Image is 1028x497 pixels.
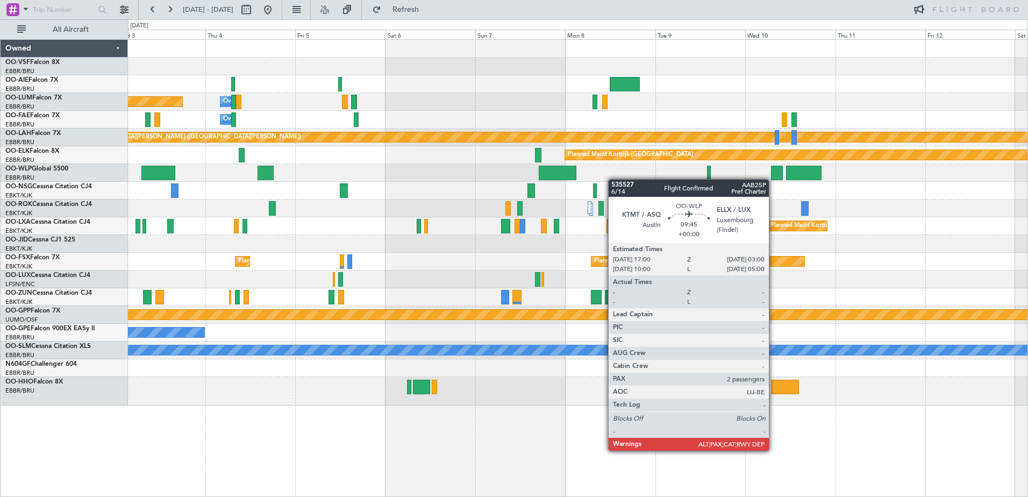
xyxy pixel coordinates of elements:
[238,253,363,269] div: Planned Maint Kortrijk-[GEOGRAPHIC_DATA]
[130,22,148,31] div: [DATE]
[5,219,31,225] span: OO-LXA
[205,30,295,39] div: Thu 4
[386,30,475,39] div: Sat 6
[5,219,90,225] a: OO-LXACessna Citation CJ4
[5,325,31,332] span: OO-GPE
[5,280,35,288] a: LFSN/ENC
[5,191,32,200] a: EBKT/KJK
[5,174,34,182] a: EBBR/BRU
[5,369,34,377] a: EBBR/BRU
[5,183,92,190] a: OO-NSGCessna Citation CJ4
[594,253,719,269] div: Planned Maint Kortrijk-[GEOGRAPHIC_DATA]
[770,218,896,234] div: Planned Maint Kortrijk-[GEOGRAPHIC_DATA]
[5,298,32,306] a: EBKT/KJK
[565,30,655,39] div: Mon 8
[28,26,113,33] span: All Aircraft
[475,30,565,39] div: Sun 7
[568,147,693,163] div: Planned Maint Kortrijk-[GEOGRAPHIC_DATA]
[5,112,60,119] a: OO-FAEFalcon 7X
[5,351,34,359] a: EBBR/BRU
[295,30,385,39] div: Fri 5
[5,59,60,66] a: OO-VSFFalcon 8X
[5,120,34,129] a: EBBR/BRU
[5,77,28,83] span: OO-AIE
[745,30,835,39] div: Wed 10
[5,254,60,261] a: OO-FSXFalcon 7X
[5,308,31,314] span: OO-GPP
[5,209,32,217] a: EBKT/KJK
[5,290,32,296] span: OO-ZUN
[223,94,296,110] div: Owner Melsbroek Air Base
[383,6,429,13] span: Refresh
[5,130,31,137] span: OO-LAH
[5,67,34,75] a: EBBR/BRU
[5,77,58,83] a: OO-AIEFalcon 7X
[5,156,34,164] a: EBBR/BRU
[5,272,31,279] span: OO-LUX
[5,387,34,395] a: EBBR/BRU
[5,183,32,190] span: OO-NSG
[5,85,34,93] a: EBBR/BRU
[5,237,75,243] a: OO-JIDCessna CJ1 525
[5,316,38,324] a: UUMO/OSF
[5,361,31,367] span: N604GF
[5,272,90,279] a: OO-LUXCessna Citation CJ4
[836,30,925,39] div: Thu 11
[5,148,30,154] span: OO-ELK
[5,112,30,119] span: OO-FAE
[12,21,117,38] button: All Aircraft
[5,379,33,385] span: OO-HHO
[5,166,68,172] a: OO-WLPGlobal 5500
[655,30,745,39] div: Tue 9
[5,227,32,235] a: EBKT/KJK
[5,325,95,332] a: OO-GPEFalcon 900EX EASy II
[5,237,28,243] span: OO-JID
[5,138,34,146] a: EBBR/BRU
[5,343,91,350] a: OO-SLMCessna Citation XLS
[5,308,60,314] a: OO-GPPFalcon 7X
[925,30,1015,39] div: Fri 12
[5,148,59,154] a: OO-ELKFalcon 8X
[5,130,61,137] a: OO-LAHFalcon 7X
[5,254,30,261] span: OO-FSX
[5,245,32,253] a: EBKT/KJK
[5,95,32,101] span: OO-LUM
[116,30,205,39] div: Wed 3
[223,111,296,127] div: Owner Melsbroek Air Base
[5,103,34,111] a: EBBR/BRU
[5,333,34,342] a: EBBR/BRU
[5,343,31,350] span: OO-SLM
[5,166,32,172] span: OO-WLP
[183,5,233,15] span: [DATE] - [DATE]
[5,201,32,208] span: OO-ROK
[33,2,95,18] input: Trip Number
[5,95,62,101] a: OO-LUMFalcon 7X
[5,59,30,66] span: OO-VSF
[5,290,92,296] a: OO-ZUNCessna Citation CJ4
[5,361,77,367] a: N604GFChallenger 604
[5,379,63,385] a: OO-HHOFalcon 8X
[367,1,432,18] button: Refresh
[5,262,32,271] a: EBKT/KJK
[5,201,92,208] a: OO-ROKCessna Citation CJ4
